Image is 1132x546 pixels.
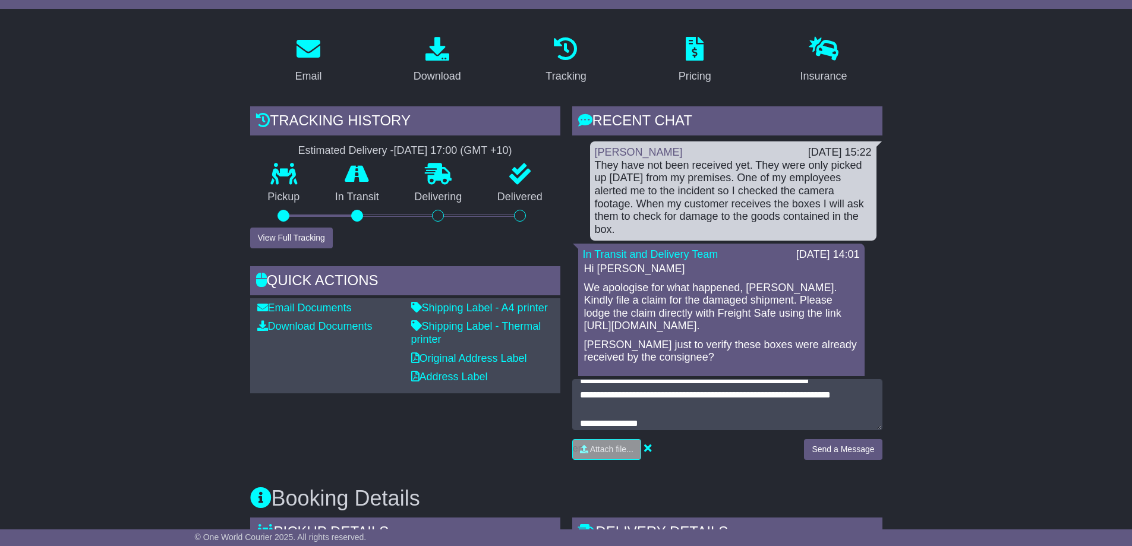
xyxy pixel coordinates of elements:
div: They have not been received yet. They were only picked up [DATE] from my premises. One of my empl... [595,159,872,236]
a: Address Label [411,371,488,383]
a: [PERSON_NAME] [595,146,683,158]
p: [PERSON_NAME] just to verify these boxes were already received by the consignee? [584,339,859,364]
div: [DATE] 14:01 [796,248,860,261]
a: Email [287,33,329,89]
h3: Booking Details [250,487,882,510]
a: Email Documents [257,302,352,314]
a: In Transit and Delivery Team [583,248,718,260]
div: Tracking history [250,106,560,138]
div: Download [414,68,461,84]
div: Email [295,68,321,84]
div: Estimated Delivery - [250,144,560,157]
a: Download [406,33,469,89]
p: Delivering [397,191,480,204]
div: Pricing [679,68,711,84]
a: Download Documents [257,320,373,332]
p: We apologise for what happened, [PERSON_NAME]. Kindly file a claim for the damaged shipment. Plea... [584,282,859,333]
a: Pricing [671,33,719,89]
div: [DATE] 17:00 (GMT +10) [394,144,512,157]
a: Original Address Label [411,352,527,364]
a: Shipping Label - Thermal printer [411,320,541,345]
a: Insurance [793,33,855,89]
button: Send a Message [804,439,882,460]
p: Delivered [480,191,560,204]
p: Pickup [250,191,318,204]
button: View Full Tracking [250,228,333,248]
p: Hi [PERSON_NAME] [584,263,859,276]
div: Insurance [800,68,847,84]
div: Quick Actions [250,266,560,298]
div: [DATE] 15:22 [808,146,872,159]
a: Tracking [538,33,594,89]
span: © One World Courier 2025. All rights reserved. [195,532,367,542]
div: Tracking [545,68,586,84]
a: Shipping Label - A4 printer [411,302,548,314]
p: In Transit [317,191,397,204]
div: RECENT CHAT [572,106,882,138]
